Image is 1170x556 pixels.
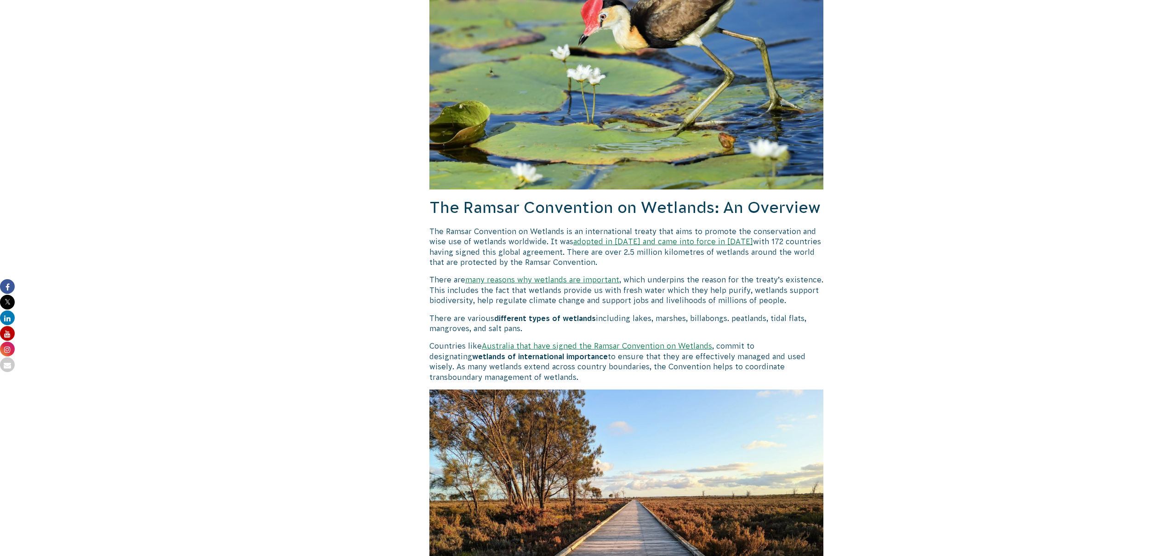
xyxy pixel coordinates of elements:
b: different types of wetlands [494,314,596,322]
p: There are , which underpins the reason for the treaty’s existence. This includes the fact that we... [429,275,824,305]
a: Australia that have signed the Ramsar Convention on Wetlands [482,342,712,350]
p: There are various including lakes, marshes, billabongs. peatlands, tidal flats, mangroves, and sa... [429,313,824,334]
p: The Ramsar Convention on Wetlands is an international treaty that aims to promote the conservatio... [429,226,824,268]
b: wetlands of international importance [472,352,608,361]
a: adopted in [DATE] and came into force in [DATE] [573,237,753,246]
h2: The Ramsar Convention on Wetlands: An Overview [429,197,824,219]
p: Countries like , commit to designating to ensure that they are effectively managed and used wisel... [429,341,824,382]
a: many reasons why wetlands are important [465,275,619,284]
